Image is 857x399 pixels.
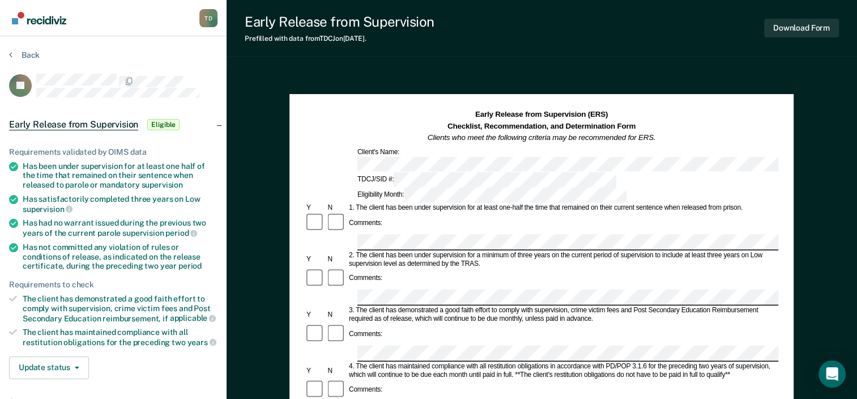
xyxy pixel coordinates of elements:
span: applicable [170,313,216,322]
div: Has been under supervision for at least one half of the time that remained on their sentence when... [23,162,218,190]
div: TDCJ/SID #: [356,173,618,188]
div: Open Intercom Messenger [818,360,846,388]
span: period [178,261,202,270]
strong: Checklist, Recommendation, and Determination Form [447,122,636,130]
em: Clients who meet the following criteria may be recommended for ERS. [428,133,656,142]
div: T D [199,9,218,27]
button: Update status [9,356,89,379]
strong: Early Release from Supervision (ERS) [475,111,608,119]
div: Y [305,255,326,264]
div: N [326,367,347,375]
div: Requirements to check [9,280,218,290]
span: Early Release from Supervision [9,119,138,130]
div: Early Release from Supervision [245,14,434,30]
div: Requirements validated by OIMS data [9,147,218,157]
div: Y [305,311,326,319]
button: Back [9,50,40,60]
div: 3. The client has demonstrated a good faith effort to comply with supervision, crime victim fees ... [347,307,778,324]
span: period [165,228,197,237]
button: Download Form [764,19,839,37]
div: Comments: [347,274,384,283]
div: Y [305,367,326,375]
div: N [326,311,347,319]
div: Comments: [347,330,384,338]
div: Y [305,204,326,213]
span: Eligible [147,119,180,130]
div: The client has demonstrated a good faith effort to comply with supervision, crime victim fees and... [23,294,218,323]
div: Comments: [347,219,384,227]
div: The client has maintained compliance with all restitution obligations for the preceding two [23,328,218,347]
img: Recidiviz [12,12,66,24]
div: N [326,255,347,264]
div: Prefilled with data from TDCJ on [DATE] . [245,35,434,43]
div: Has satisfactorily completed three years on Low [23,194,218,214]
div: Has had no warrant issued during the previous two years of the current parole supervision [23,218,218,237]
span: years [187,338,216,347]
div: 2. The client has been under supervision for a minimum of three years on the current period of su... [347,251,778,268]
span: supervision [23,205,73,214]
div: 4. The client has maintained compliance with all restitution obligations in accordance with PD/PO... [347,362,778,379]
div: 1. The client has been under supervision for at least one-half the time that remained on their cu... [347,204,778,213]
div: Has not committed any violation of rules or conditions of release, as indicated on the release ce... [23,243,218,271]
div: Comments: [347,386,384,394]
span: supervision [142,180,183,189]
div: Eligibility Month: [356,188,628,203]
div: N [326,204,347,213]
button: Profile dropdown button [199,9,218,27]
